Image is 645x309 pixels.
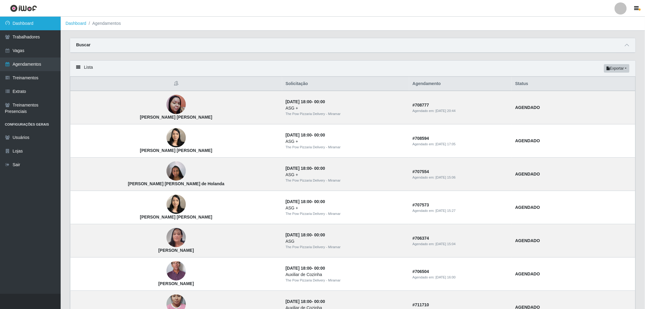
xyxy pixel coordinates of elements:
[286,266,312,271] time: [DATE] 18:00
[413,269,429,274] strong: # 706504
[314,199,325,204] time: 00:00
[286,172,405,178] div: ASG +
[435,242,455,246] time: [DATE] 15:04
[76,42,90,47] strong: Buscar
[286,105,405,111] div: ASG +
[286,211,405,216] div: The Pow Pizzaria Delivery - Miramar
[435,142,455,146] time: [DATE] 17:05
[435,109,455,113] time: [DATE] 20:44
[166,92,186,117] img: Lucielle Azevedo de Lima
[128,181,224,186] strong: [PERSON_NAME] [PERSON_NAME] de Holanda
[286,299,312,304] time: [DATE] 18:00
[314,299,325,304] time: 00:00
[158,248,194,253] strong: [PERSON_NAME]
[515,271,540,276] strong: AGENDADO
[286,245,405,250] div: The Pow Pizzaria Delivery - Miramar
[314,99,325,104] time: 00:00
[158,281,194,286] strong: [PERSON_NAME]
[286,271,405,278] div: Auxiliar de Cozinha
[166,125,186,151] img: jessica caetano lins calixto
[413,242,508,247] div: Agendado em:
[10,5,37,12] img: CoreUI Logo
[166,192,186,217] img: jessica caetano lins calixto
[286,166,325,171] strong: -
[286,138,405,145] div: ASG +
[286,199,312,204] time: [DATE] 18:00
[314,266,325,271] time: 00:00
[604,64,630,73] button: Exportar
[435,209,455,212] time: [DATE] 15:27
[286,166,312,171] time: [DATE] 18:00
[413,142,508,147] div: Agendado em:
[286,99,325,104] strong: -
[314,166,325,171] time: 00:00
[286,232,312,237] time: [DATE] 18:00
[314,133,325,137] time: 00:00
[413,236,429,241] strong: # 706374
[166,158,186,184] img: Sandra Maria Silva de Holanda
[282,77,409,91] th: Solicitação
[286,133,325,137] strong: -
[413,103,429,107] strong: # 708777
[515,138,540,143] strong: AGENDADO
[413,108,508,113] div: Agendado em:
[413,208,508,213] div: Agendado em:
[286,99,312,104] time: [DATE] 18:00
[286,232,325,237] strong: -
[286,133,312,137] time: [DATE] 18:00
[515,205,540,210] strong: AGENDADO
[140,148,212,153] strong: [PERSON_NAME] [PERSON_NAME]
[409,77,512,91] th: Agendamento
[70,61,636,77] div: Lista
[515,105,540,110] strong: AGENDADO
[86,20,121,27] li: Agendamentos
[66,21,86,26] a: Dashboard
[413,275,508,280] div: Agendado em:
[515,172,540,176] strong: AGENDADO
[61,17,645,31] nav: breadcrumb
[286,278,405,283] div: The Pow Pizzaria Delivery - Miramar
[515,238,540,243] strong: AGENDADO
[166,251,186,291] img: Jonas Batista Porpino
[286,238,405,245] div: ASG
[435,275,455,279] time: [DATE] 16:00
[413,302,429,307] strong: # 711710
[413,175,508,180] div: Agendado em:
[413,169,429,174] strong: # 707554
[286,266,325,271] strong: -
[413,202,429,207] strong: # 707573
[286,145,405,150] div: The Pow Pizzaria Delivery - Miramar
[435,176,455,179] time: [DATE] 15:06
[413,136,429,141] strong: # 708594
[314,232,325,237] time: 00:00
[286,199,325,204] strong: -
[512,77,635,91] th: Status
[140,115,212,120] strong: [PERSON_NAME] [PERSON_NAME]
[286,299,325,304] strong: -
[140,215,212,219] strong: [PERSON_NAME] [PERSON_NAME]
[166,217,186,259] img: Lucilene Ferreira da Silva
[286,111,405,117] div: The Pow Pizzaria Delivery - Miramar
[286,205,405,211] div: ASG +
[286,178,405,183] div: The Pow Pizzaria Delivery - Miramar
